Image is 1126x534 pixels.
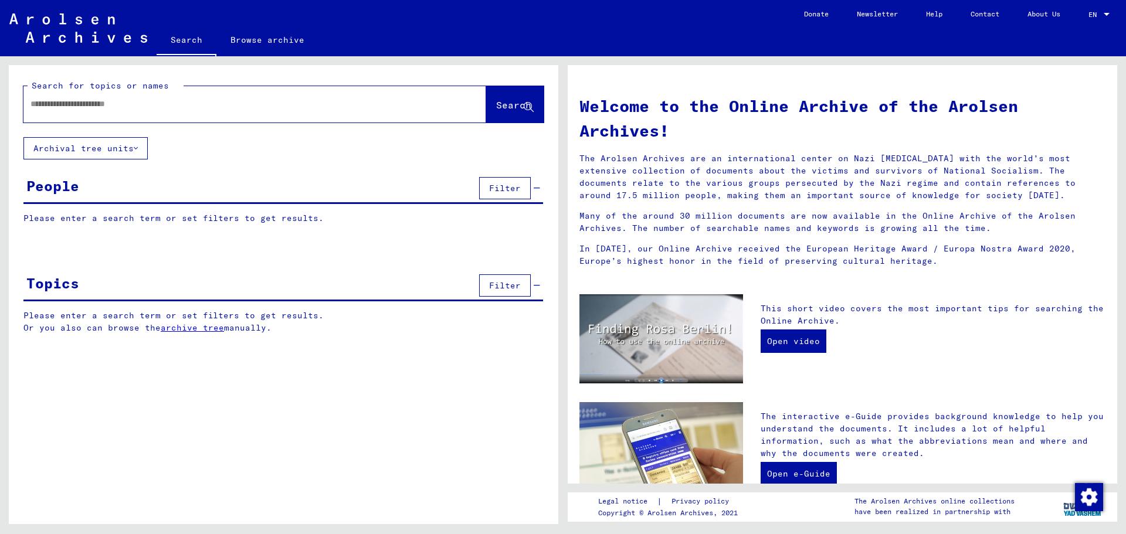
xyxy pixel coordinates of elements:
[598,495,657,508] a: Legal notice
[761,462,837,485] a: Open e-Guide
[32,80,169,91] mat-label: Search for topics or names
[579,94,1105,143] h1: Welcome to the Online Archive of the Arolsen Archives!
[579,210,1105,234] p: Many of the around 30 million documents are now available in the Online Archive of the Arolsen Ar...
[9,13,147,43] img: Arolsen_neg.svg
[1075,483,1103,511] img: Change consent
[579,152,1105,202] p: The Arolsen Archives are an international center on Nazi [MEDICAL_DATA] with the world’s most ext...
[23,137,148,159] button: Archival tree units
[854,496,1015,506] p: The Arolsen Archives online collections
[23,309,544,334] p: Please enter a search term or set filters to get results. Or you also can browse the manually.
[662,495,743,508] a: Privacy policy
[157,26,216,56] a: Search
[854,506,1015,517] p: have been realized in partnership with
[598,495,743,508] div: |
[598,508,743,518] p: Copyright © Arolsen Archives, 2021
[479,177,531,199] button: Filter
[216,26,318,54] a: Browse archive
[489,183,521,193] span: Filter
[579,294,743,383] img: video.jpg
[486,86,544,123] button: Search
[761,410,1105,460] p: The interactive e-Guide provides background knowledge to help you understand the documents. It in...
[579,243,1105,267] p: In [DATE], our Online Archive received the European Heritage Award / Europa Nostra Award 2020, Eu...
[761,302,1105,327] p: This short video covers the most important tips for searching the Online Archive.
[1088,11,1101,19] span: EN
[579,402,743,511] img: eguide.jpg
[496,99,531,111] span: Search
[761,329,826,353] a: Open video
[26,175,79,196] div: People
[479,274,531,297] button: Filter
[489,280,521,291] span: Filter
[161,322,224,333] a: archive tree
[1061,492,1105,521] img: yv_logo.png
[26,273,79,294] div: Topics
[23,212,543,225] p: Please enter a search term or set filters to get results.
